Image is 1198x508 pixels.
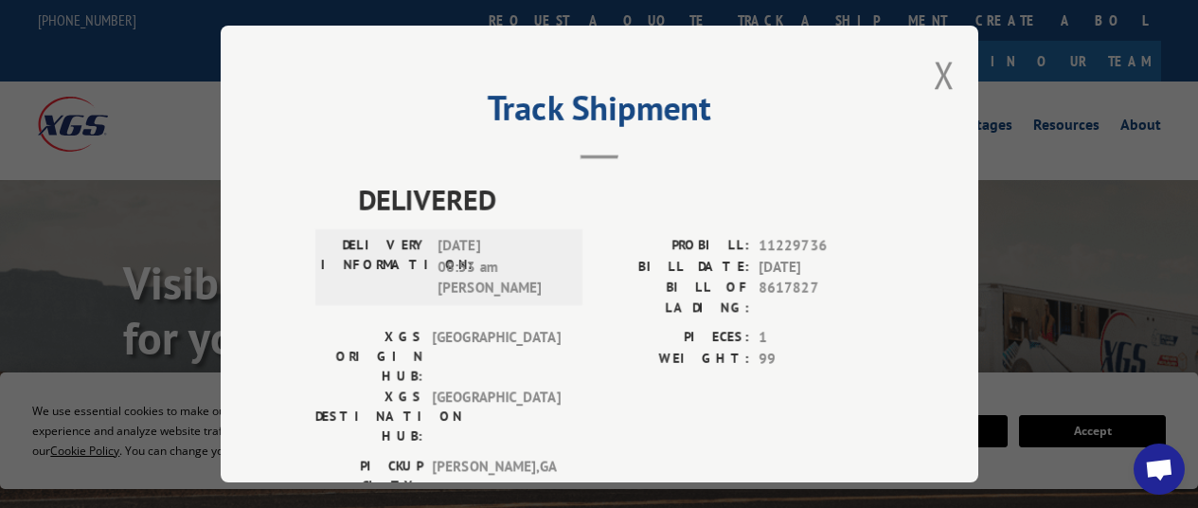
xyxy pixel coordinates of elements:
[759,348,884,370] span: 99
[759,235,884,257] span: 11229736
[315,387,422,446] label: XGS DESTINATION HUB:
[759,327,884,349] span: 1
[759,278,884,317] span: 8617827
[321,235,428,299] label: DELIVERY INFORMATION:
[358,178,884,221] span: DELIVERED
[599,327,749,349] label: PIECES:
[438,235,565,299] span: [DATE] 08:53 am [PERSON_NAME]
[315,456,422,496] label: PICKUP CITY:
[432,327,560,387] span: [GEOGRAPHIC_DATA]
[759,256,884,278] span: [DATE]
[432,456,560,496] span: [PERSON_NAME] , GA
[599,256,749,278] label: BILL DATE:
[315,95,884,131] h2: Track Shipment
[315,327,422,387] label: XGS ORIGIN HUB:
[599,235,749,257] label: PROBILL:
[432,387,560,446] span: [GEOGRAPHIC_DATA]
[1134,444,1185,495] div: Open chat
[599,348,749,370] label: WEIGHT:
[934,49,955,100] button: Close modal
[599,278,749,317] label: BILL OF LADING:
